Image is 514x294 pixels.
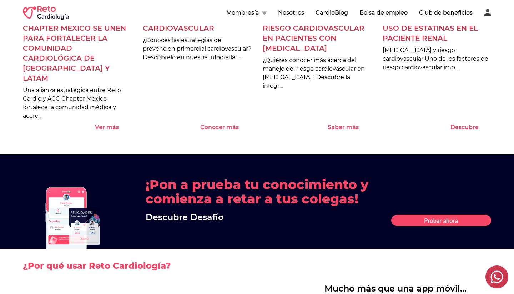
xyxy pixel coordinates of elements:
p: Conocer más [200,123,239,132]
p: Una alianza estratégica entre Reto Cardio y ACC Chapter México fortalece la comunidad médica y ac... [23,86,131,120]
p: ¿Conoces las estrategias de prevención primordial cardiovascular? Descúbrelo en nuestra infografí... [143,36,251,62]
h2: ¿Por qué usar Reto Cardiología? [23,249,491,283]
div: Descubre Desafío [146,212,368,223]
button: Conocer más [200,123,251,132]
button: Descubre [450,123,491,132]
button: Bolsa de empleo [359,9,408,17]
p: Reto Cardio y ACC Chapter México se unen para fortalecer la comunidad cardiológica de [GEOGRAPHIC... [23,13,131,83]
h2: ¡Pon a prueba tu conocimiento y comienza a retar a tus colegas! [146,177,368,206]
p: Ver más [95,123,119,132]
p: ¿Quiéres conocer más acerca del manejo del riesgo cardiovascular en [MEDICAL_DATA]? Descubre la i... [263,56,371,90]
button: Membresía [226,9,267,17]
button: Ver más [95,123,131,132]
button: Saber más [328,123,371,132]
p: Descubre [450,123,479,132]
button: Nosotros [278,9,304,17]
img: Desafío [391,215,491,225]
p: Saber más [328,123,359,132]
p: Manejo integral del riesgo cardiovascular en pacientes con [MEDICAL_DATA] [263,13,371,53]
img: RETO Cardio Logo [23,6,69,20]
p: [MEDICAL_DATA] y riesgo cardiovascular Uno de los factores de riesgo cardiovascular imp... [383,46,491,72]
button: Club de beneficios [419,9,473,17]
p: Seguridad y eficacia del uso de estatinas en el paciente renal [383,13,491,43]
img: trezetse [37,184,109,249]
button: CardioBlog [316,9,348,17]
